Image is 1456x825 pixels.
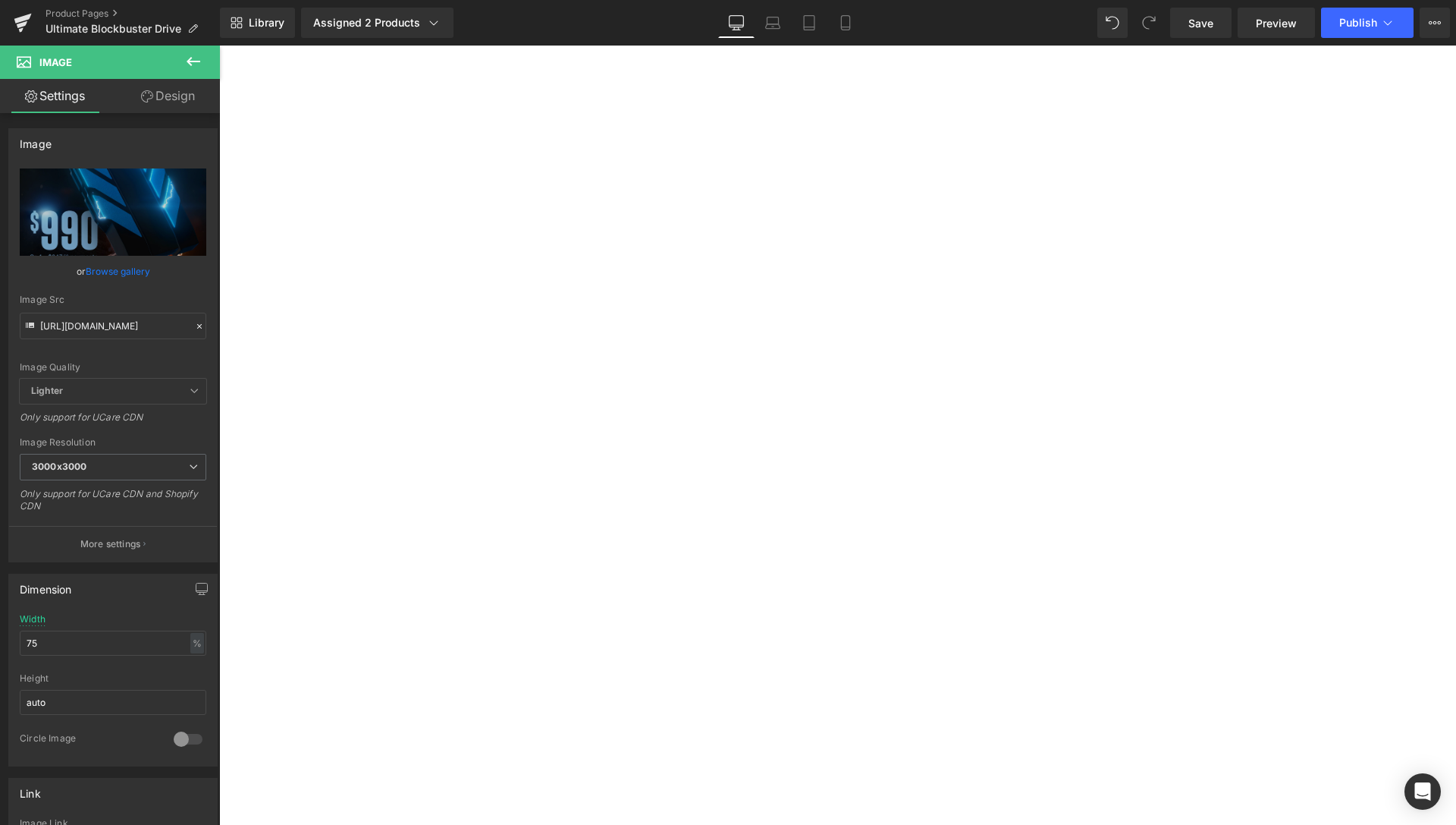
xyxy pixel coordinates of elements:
button: Redo [1134,8,1164,38]
a: Laptop [755,8,791,38]
div: Circle Image [20,732,158,748]
a: New Library [220,8,295,38]
a: Desktop [718,8,755,38]
div: or [20,263,206,279]
div: Image Resolution [20,437,206,448]
a: Tablet [791,8,827,38]
div: Link [20,779,41,800]
input: Link [20,313,206,339]
input: auto [20,631,206,656]
b: 3000x3000 [32,461,86,472]
span: Ultimate Blockbuster Drive [45,23,181,35]
p: More settings [80,537,141,551]
b: Lighter [31,385,63,396]
div: Assigned 2 Products [313,15,441,30]
div: Width [20,614,45,625]
span: Save [1188,15,1213,31]
span: Publish [1339,17,1377,29]
input: auto [20,690,206,715]
a: Product Pages [45,8,220,20]
div: % [190,633,204,653]
div: Only support for UCare CDN [20,411,206,433]
span: Image [39,56,72,68]
div: Image Src [20,294,206,305]
div: Open Intercom Messenger [1404,773,1441,810]
button: More [1420,8,1450,38]
a: Design [113,79,223,113]
a: Mobile [827,8,864,38]
div: Image Quality [20,362,206,373]
div: Only support for UCare CDN and Shopify CDN [20,488,206,522]
button: Publish [1321,8,1414,38]
a: Preview [1238,8,1315,38]
div: Height [20,673,206,684]
div: Dimension [20,575,72,596]
div: Image [20,129,52,150]
span: Library [249,16,284,30]
button: More settings [9,526,217,562]
a: Browse gallery [86,258,150,285]
span: Preview [1256,15,1297,31]
button: Undo [1097,8,1128,38]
